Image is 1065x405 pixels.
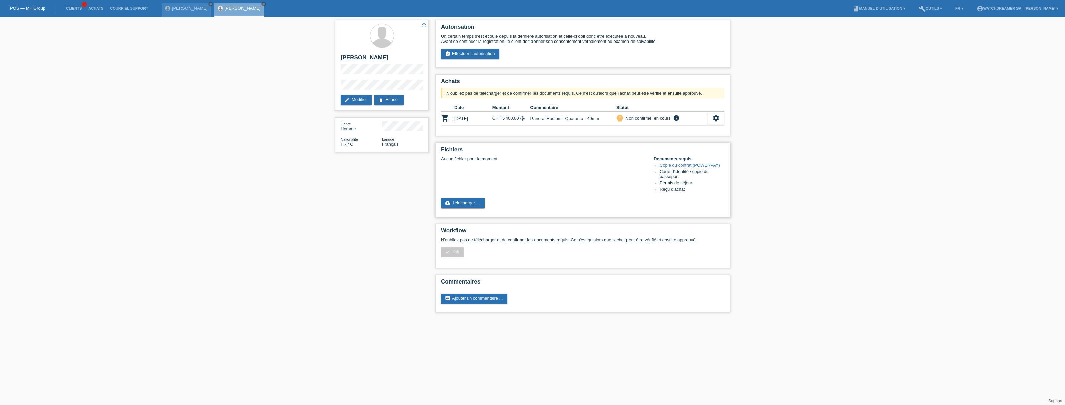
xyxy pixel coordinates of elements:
h2: Workflow [441,227,724,237]
a: editModifier [341,95,372,105]
a: deleteEffacer [374,95,404,105]
h2: Fichiers [441,146,724,156]
div: Aucun fichier pour le moment [441,156,645,161]
a: [PERSON_NAME] [225,6,261,11]
i: close [262,2,265,6]
a: buildOutils ▾ [915,6,945,10]
a: star_border [421,22,427,29]
li: Reçu d'achat [660,187,724,193]
h2: [PERSON_NAME] [341,54,423,64]
i: star_border [421,22,427,28]
th: Montant [492,104,530,112]
a: Copie du contrat (POWERPAY) [660,163,720,168]
a: bookManuel d’utilisation ▾ [849,6,909,10]
a: Support [1048,399,1062,403]
span: France / C / 20.07.2016 [341,142,353,147]
span: Genre [341,122,351,126]
h4: Documents requis [654,156,724,161]
i: delete [378,97,384,102]
a: check fait [441,247,464,257]
i: POSP00026678 [441,114,449,122]
a: close [261,2,266,6]
span: Français [382,142,399,147]
th: Date [454,104,492,112]
a: Clients [63,6,85,10]
td: Panerai Radiomir Quaranta - 40mm [530,112,616,126]
a: FR ▾ [952,6,967,10]
i: build [919,5,926,12]
i: account_circle [977,5,983,12]
th: Commentaire [530,104,616,112]
a: close [208,2,213,6]
a: [PERSON_NAME] [172,6,208,11]
a: cloud_uploadTélécharger ... [441,198,485,208]
div: Un certain temps s’est écoulé depuis la dernière autorisation et celle-ci doit donc être exécutée... [441,34,724,44]
h2: Autorisation [441,24,724,34]
i: settings [712,114,720,122]
i: Taux fixes (48 versements) [520,116,525,121]
i: edit [345,97,350,102]
li: Carte d'identité / copie du passeport [660,169,724,180]
div: N'oubliez pas de télécharger et de confirmer les documents requis. Ce n'est qu'alors que l'achat ... [441,88,724,98]
span: fait [453,249,459,254]
i: check [445,249,450,255]
a: POS — MF Group [10,6,45,11]
span: 2 [82,2,87,7]
a: account_circleWatchdreamer SA - [PERSON_NAME] ▾ [973,6,1062,10]
td: [DATE] [454,112,492,126]
a: Achats [85,6,107,10]
li: Permis de séjour [660,180,724,187]
span: Langue [382,137,394,141]
h2: Commentaires [441,278,724,289]
span: Nationalité [341,137,358,141]
td: CHF 5'400.00 [492,112,530,126]
i: close [209,2,212,6]
div: Non confirmé, en cours [623,115,670,122]
div: Homme [341,121,382,131]
i: assignment_turned_in [445,51,450,56]
i: priority_high [618,115,622,120]
i: info [672,115,680,121]
a: Courriel Support [107,6,151,10]
h2: Achats [441,78,724,88]
i: cloud_upload [445,200,450,206]
i: book [853,5,859,12]
p: N'oubliez pas de télécharger et de confirmer les documents requis. Ce n'est qu'alors que l'achat ... [441,237,724,242]
a: commentAjouter un commentaire ... [441,294,507,304]
th: Statut [616,104,708,112]
a: assignment_turned_inEffectuer l’autorisation [441,49,499,59]
i: comment [445,296,450,301]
